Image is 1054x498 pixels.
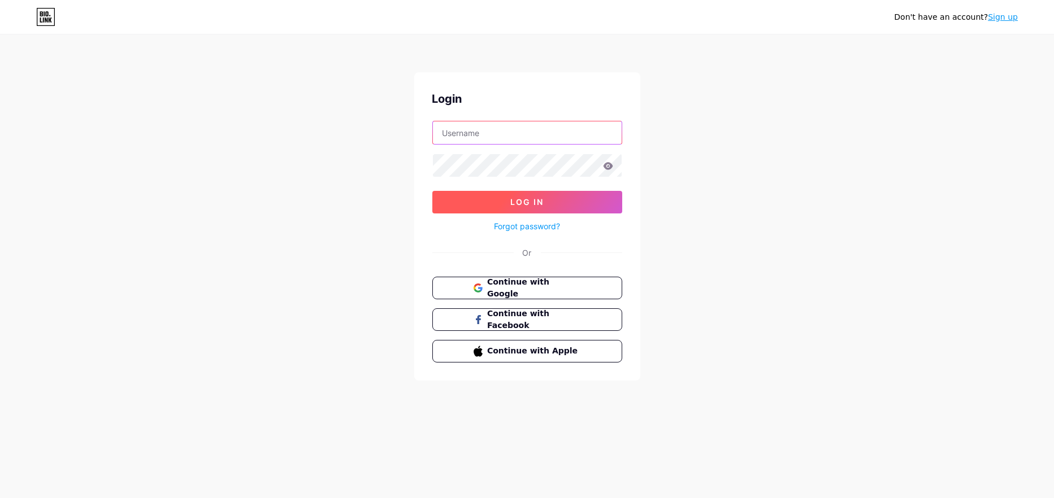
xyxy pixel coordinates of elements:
[510,197,544,207] span: Log In
[487,345,580,357] span: Continue with Apple
[988,12,1018,21] a: Sign up
[433,121,622,144] input: Username
[432,277,622,299] button: Continue with Google
[432,90,622,107] div: Login
[487,308,580,331] span: Continue with Facebook
[432,340,622,362] button: Continue with Apple
[432,308,622,331] button: Continue with Facebook
[432,191,622,213] button: Log In
[487,276,580,300] span: Continue with Google
[494,220,560,232] a: Forgot password?
[523,247,532,259] div: Or
[894,11,1018,23] div: Don't have an account?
